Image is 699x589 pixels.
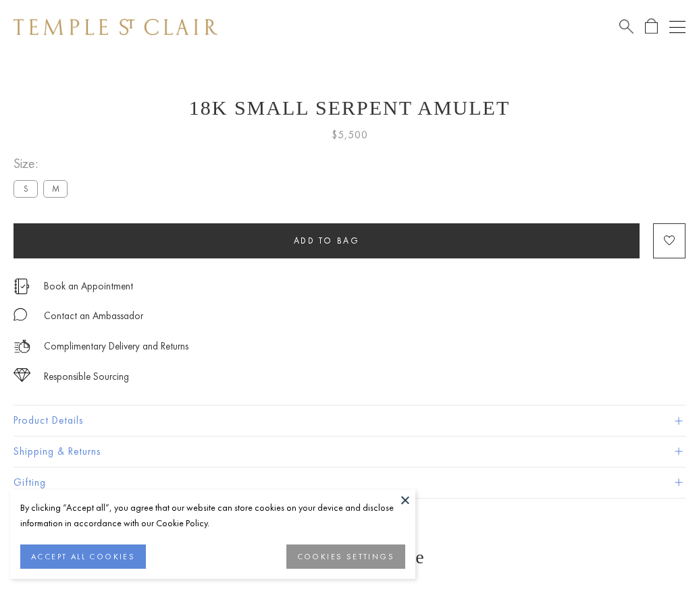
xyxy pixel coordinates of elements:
[43,180,68,197] label: M
[44,308,143,325] div: Contact an Ambassador
[20,544,146,569] button: ACCEPT ALL COOKIES
[645,18,658,35] a: Open Shopping Bag
[44,338,188,355] p: Complimentary Delivery and Returns
[14,96,685,119] h1: 18K Small Serpent Amulet
[14,468,685,498] button: Gifting
[44,279,133,293] a: Book an Appointment
[669,19,685,35] button: Open navigation
[14,405,685,436] button: Product Details
[14,152,73,175] span: Size:
[14,180,38,197] label: S
[332,126,368,144] span: $5,500
[294,235,360,246] span: Add to bag
[14,338,30,355] img: icon_delivery.svg
[14,223,640,258] button: Add to bag
[286,544,405,569] button: COOKIES SETTINGS
[14,368,30,382] img: icon_sourcing.svg
[44,368,129,385] div: Responsible Sourcing
[14,19,217,35] img: Temple St. Clair
[14,308,27,321] img: MessageIcon-01_2.svg
[14,437,685,467] button: Shipping & Returns
[20,500,405,531] div: By clicking “Accept all”, you agree that our website can store cookies on your device and disclos...
[619,18,633,35] a: Search
[14,279,30,294] img: icon_appointment.svg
